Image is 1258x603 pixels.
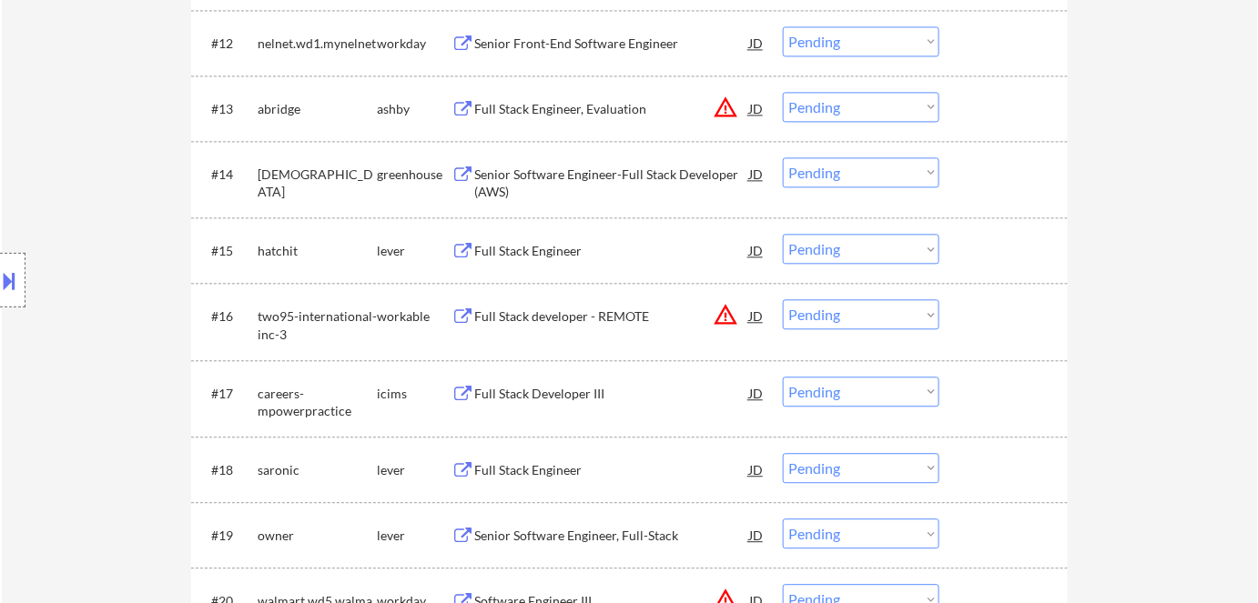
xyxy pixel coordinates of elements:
div: JD [747,234,766,266]
div: saronic [258,461,377,479]
div: JD [747,92,766,125]
div: #12 [211,35,243,53]
div: JD [747,453,766,486]
div: lever [377,242,451,260]
div: Full Stack Developer III [474,385,749,403]
div: Senior Front-End Software Engineer [474,35,749,53]
div: nelnet.wd1.mynelnet [258,35,377,53]
div: #13 [211,100,243,118]
div: owner [258,527,377,545]
div: JD [747,518,766,551]
div: lever [377,461,451,479]
div: Full Stack developer - REMOTE [474,307,749,326]
div: abridge [258,100,377,118]
button: warning_amber [713,302,738,327]
div: Full Stack Engineer [474,242,749,260]
div: workable [377,307,451,326]
div: Senior Software Engineer, Full-Stack [474,527,749,545]
div: Full Stack Engineer [474,461,749,479]
div: JD [747,157,766,190]
div: JD [747,377,766,409]
div: workday [377,35,451,53]
div: ashby [377,100,451,118]
div: greenhouse [377,166,451,184]
div: icims [377,385,451,403]
div: Full Stack Engineer, Evaluation [474,100,749,118]
div: #19 [211,527,243,545]
div: JD [747,26,766,59]
div: #18 [211,461,243,479]
button: warning_amber [713,95,738,120]
div: Senior Software Engineer-Full Stack Developer (AWS) [474,166,749,201]
div: lever [377,527,451,545]
div: JD [747,299,766,332]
